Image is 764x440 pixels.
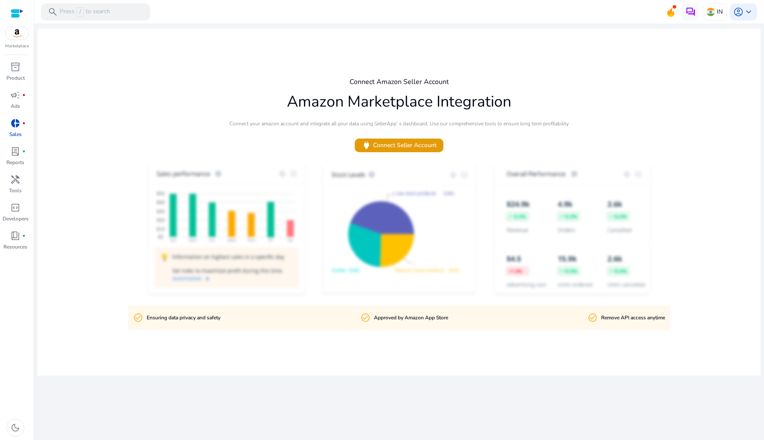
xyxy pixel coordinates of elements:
span: / [76,7,84,17]
img: in.svg [706,8,715,16]
mat-icon: check_circle_outline [360,313,370,323]
span: keyboard_arrow_down [744,7,754,17]
span: handyman [10,174,20,185]
span: lab_profile [10,146,20,156]
p: Approved by Amazon App Store [374,314,448,322]
p: Ads [11,102,20,110]
p: Reports [6,159,24,166]
p: Product [6,74,25,82]
button: powerConnect Seller Account [355,139,443,152]
p: Press to search [60,7,110,17]
span: donut_small [10,118,20,128]
h1: Amazon Marketplace Integration [287,93,511,111]
span: campaign [10,90,20,100]
span: fiber_manual_record [22,93,26,97]
img: amazon.svg [6,27,29,40]
span: dark_mode [10,423,20,433]
p: Resources [3,243,27,251]
p: Ensuring data privacy and safety [147,314,220,322]
span: code_blocks [10,203,20,213]
span: account_circle [733,7,744,17]
p: Connect your amazon account and integrate all your data using SellerApp' s dashboard. Use our com... [229,120,569,127]
p: IN [717,4,723,19]
p: Developers [3,215,29,223]
h4: Connect Amazon Seller Account [350,78,449,86]
p: Sales [9,130,22,138]
p: Tools [9,187,22,194]
span: fiber_manual_record [22,150,26,153]
span: fiber_manual_record [22,234,26,237]
span: Connect Seller Account [362,140,437,150]
p: Remove API access anytime [601,314,665,322]
span: inventory_2 [10,62,20,72]
mat-icon: check_circle_outline [587,313,598,323]
span: search [48,7,58,17]
span: book_4 [10,231,20,241]
span: fiber_manual_record [22,122,26,125]
mat-icon: check_circle_outline [133,313,143,323]
span: power [362,140,371,150]
p: Marketplace [5,43,29,49]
